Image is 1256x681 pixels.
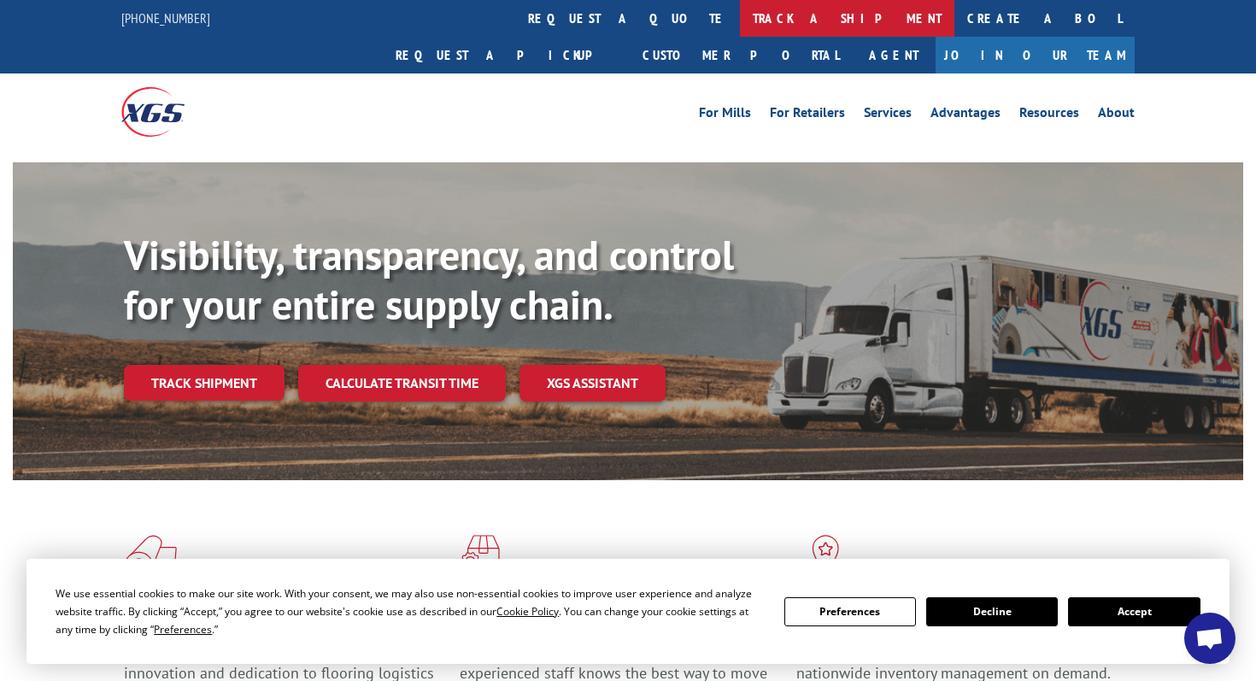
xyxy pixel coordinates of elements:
div: We use essential cookies to make our site work. With your consent, we may also use non-essential ... [56,584,763,638]
a: Services [864,106,912,125]
a: For Mills [699,106,751,125]
img: xgs-icon-flagship-distribution-model-red [796,535,855,579]
a: Customer Portal [630,37,852,73]
img: xgs-icon-total-supply-chain-intelligence-red [124,535,177,579]
div: Open chat [1184,613,1235,664]
img: xgs-icon-focused-on-flooring-red [460,535,500,579]
a: Resources [1019,106,1079,125]
button: Accept [1068,597,1200,626]
a: Advantages [930,106,1001,125]
a: Calculate transit time [298,365,506,402]
button: Preferences [784,597,916,626]
a: Join Our Team [936,37,1135,73]
a: About [1098,106,1135,125]
a: For Retailers [770,106,845,125]
a: Track shipment [124,365,285,401]
a: Agent [852,37,936,73]
span: Preferences [154,622,212,637]
div: Cookie Consent Prompt [26,559,1230,664]
a: Request a pickup [383,37,630,73]
a: XGS ASSISTANT [519,365,666,402]
button: Decline [926,597,1058,626]
b: Visibility, transparency, and control for your entire supply chain. [124,228,734,331]
a: [PHONE_NUMBER] [121,9,210,26]
span: Cookie Policy [496,604,559,619]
